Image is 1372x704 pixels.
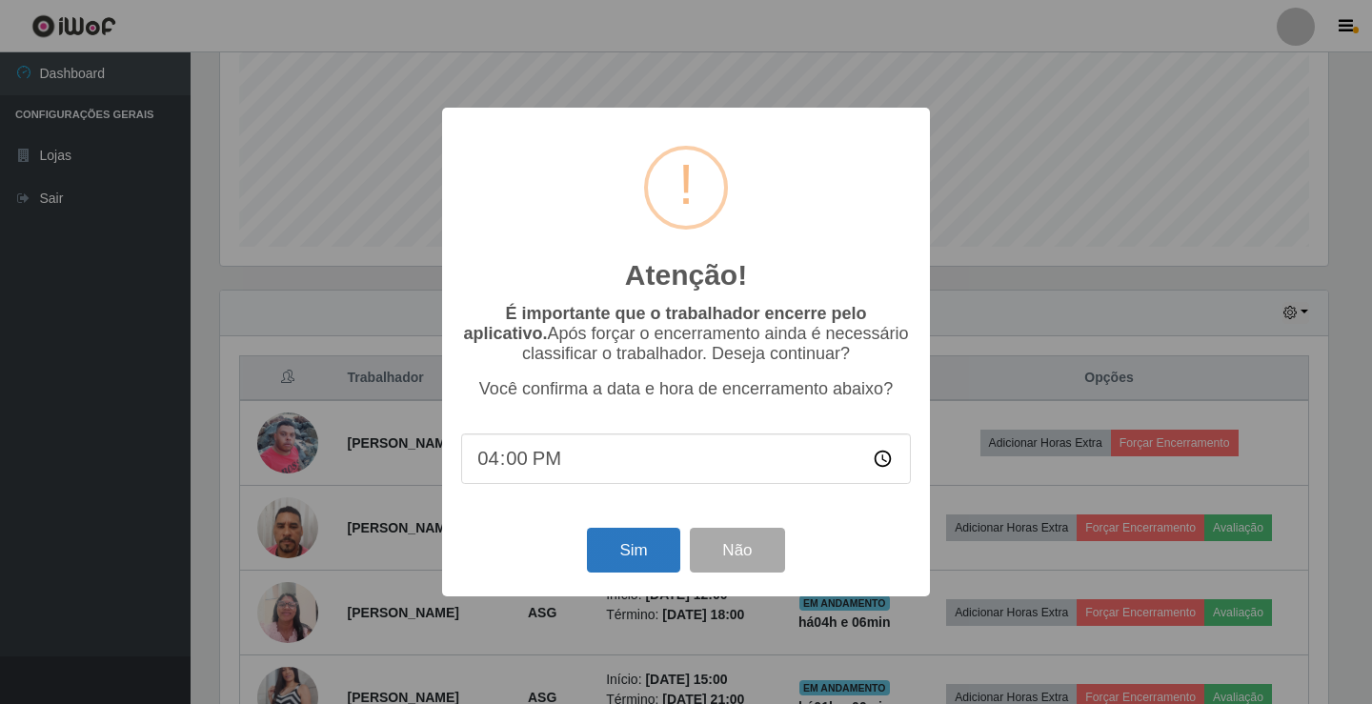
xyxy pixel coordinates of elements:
b: É importante que o trabalhador encerre pelo aplicativo. [463,304,866,343]
h2: Atenção! [625,258,747,292]
p: Após forçar o encerramento ainda é necessário classificar o trabalhador. Deseja continuar? [461,304,911,364]
p: Você confirma a data e hora de encerramento abaixo? [461,379,911,399]
button: Sim [587,528,679,573]
button: Não [690,528,784,573]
